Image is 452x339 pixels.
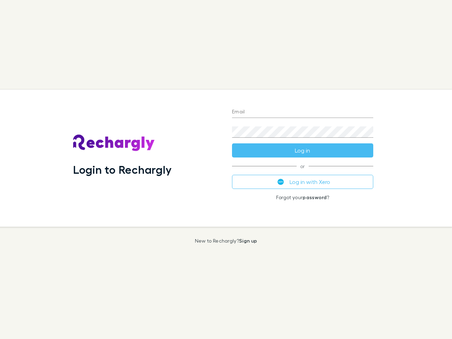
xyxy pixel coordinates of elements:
img: Rechargly's Logo [73,135,155,151]
h1: Login to Rechargly [73,163,172,176]
button: Log in with Xero [232,175,373,189]
button: Log in [232,143,373,157]
a: Sign up [239,238,257,244]
p: Forgot your ? [232,195,373,200]
a: password [303,194,327,200]
img: Xero's logo [278,179,284,185]
p: New to Rechargly? [195,238,257,244]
